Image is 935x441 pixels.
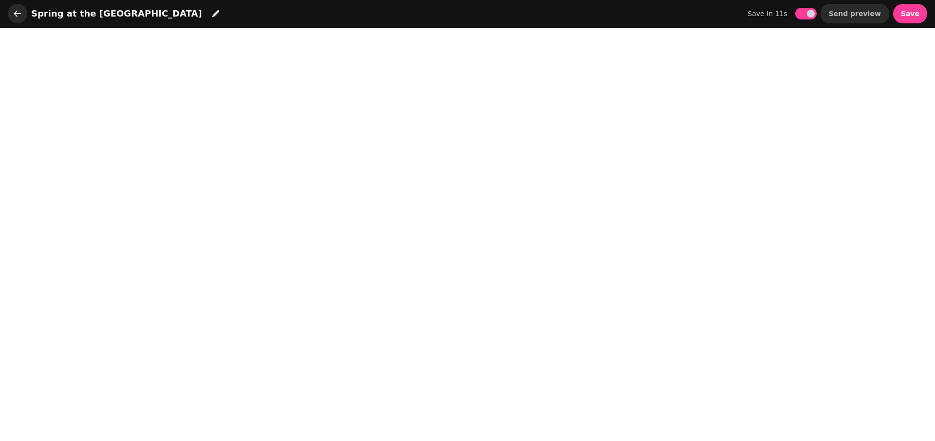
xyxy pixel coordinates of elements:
h1: Spring at the [GEOGRAPHIC_DATA] [31,7,202,20]
button: Send preview [821,4,889,23]
button: Save [893,4,927,23]
span: Send preview [829,10,881,17]
span: Save [901,10,919,17]
label: save in 11s [748,8,787,19]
